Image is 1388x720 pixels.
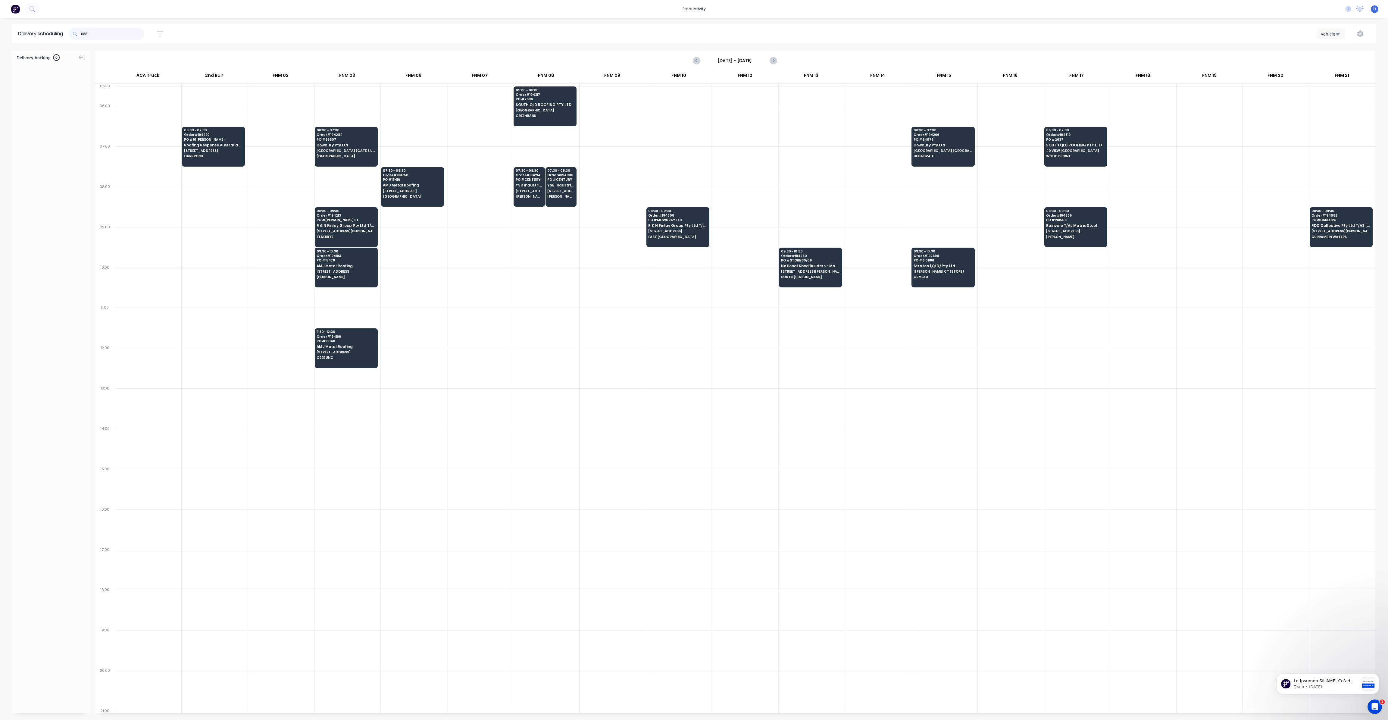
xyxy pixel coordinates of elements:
[95,224,115,264] div: 09:00
[53,54,60,61] span: 0
[95,344,115,385] div: 12:00
[547,173,574,177] span: Order # 194308
[845,70,911,83] div: FNM 14
[181,70,247,83] div: 2nd Run
[1046,138,1105,141] span: PO # 2637
[26,17,90,363] span: Lo Ipsumdo Sit AME, Co’ad elitse doe temp incididu utlabor etdolorem al enim admi veniamqu nos ex...
[26,23,91,28] p: Message from Team, sent 1w ago
[1046,235,1105,239] span: [PERSON_NAME]
[383,178,441,181] span: PO # 15416
[516,93,574,96] span: Order # 194317
[516,114,574,117] span: GREENBANK
[184,154,242,158] span: CARBROOK
[184,143,242,147] span: Roofing Response Australia Pty Ltd
[781,270,839,273] span: [STREET_ADDRESS][PERSON_NAME] (STORE)
[95,586,115,627] div: 18:00
[95,546,115,587] div: 17:00
[547,183,574,187] span: YSB Industries Pty Ltd T/AS YSB ROOFING
[914,254,972,258] span: Order # 192690
[317,218,375,222] span: PO # [PERSON_NAME] ST
[317,214,375,217] span: Order # 194213
[648,224,707,227] span: R & N Finlay Group Pty Ltd T/as Sustainable
[317,149,375,152] span: [GEOGRAPHIC_DATA] (GATE 3 UHF 12) [GEOGRAPHIC_DATA]
[778,70,844,83] div: FNM 13
[1046,229,1105,233] span: [STREET_ADDRESS]
[81,28,144,40] input: Search for orders
[680,5,709,14] div: productivity
[1046,214,1105,217] span: Order # 194226
[547,195,574,198] span: [PERSON_NAME]
[317,275,375,279] span: [PERSON_NAME]
[248,70,314,83] div: FNM 02
[317,258,375,262] span: PO # 15478
[781,264,839,268] span: National Shed Builders - McKspec Family Trust
[317,143,375,147] span: Dowbury Pty Ltd
[1318,29,1345,39] button: Vehicle
[781,275,839,279] span: SOUTH [PERSON_NAME]
[1309,70,1375,83] div: FNM 21
[516,183,543,187] span: YSB Industries Pty Ltd T/AS YSB ROOFING
[447,70,513,83] div: FNM 07
[317,249,375,253] span: 09:30 - 10:30
[317,235,375,239] span: TENERIFFE
[648,235,707,239] span: EAST [GEOGRAPHIC_DATA]
[115,70,181,83] div: ACA Truck
[1044,70,1110,83] div: FNM 17
[11,5,20,14] img: Factory
[513,70,579,83] div: FNM 08
[383,183,441,187] span: AMJ Metal Roofing
[646,70,711,83] div: FNM 10
[1110,70,1176,83] div: FNM 18
[516,103,574,107] span: SOUTH QLD ROOFING PTY LTD
[383,189,441,193] span: [STREET_ADDRESS]
[95,425,115,465] div: 14:00
[516,178,543,181] span: PO # CENTURY
[1046,224,1105,227] span: Rainvale T/As Matrix Steel
[516,97,574,101] span: PO # 2636
[314,70,380,83] div: FNM 03
[1311,229,1370,233] span: [STREET_ADDRESS][PERSON_NAME] (STORE)
[579,70,645,83] div: FNM 09
[1373,6,1377,12] span: F1
[914,258,972,262] span: PO # 610886
[1046,149,1105,152] span: 40 VIEW [GEOGRAPHIC_DATA]
[184,128,242,132] span: 06:30 - 07:30
[383,195,441,198] span: [GEOGRAPHIC_DATA]
[317,133,375,136] span: Order # 194284
[317,138,375,141] span: PO # 96507
[516,88,574,92] span: 05:30 - 06:30
[648,209,707,213] span: 08:30 - 09:30
[317,270,375,273] span: [STREET_ADDRESS]
[1368,700,1382,714] iframe: Intercom live chat
[184,133,242,136] span: Order # 194292
[648,218,707,222] span: PO # MOWBRAY TCE
[547,189,574,193] span: [STREET_ADDRESS]
[914,128,972,132] span: 06:30 - 07:30
[1046,143,1105,147] span: SOUTH QLD ROOFING PTY LTD
[914,149,972,152] span: [GEOGRAPHIC_DATA] [GEOGRAPHIC_DATA]
[1176,70,1242,83] div: FNM 19
[914,143,972,147] span: Dowbury Pty Ltd
[95,627,115,667] div: 19:00
[317,209,375,213] span: 08:30 - 09:30
[95,183,115,224] div: 08:00
[95,667,115,707] div: 20:00
[95,143,115,183] div: 07:00
[914,264,972,268] span: Stratco (QLD) Pty Ltd
[914,275,972,279] span: ORMEAU
[95,304,115,344] div: 11:00
[17,55,51,61] span: Delivery backlog
[1380,700,1385,704] span: 1
[1268,662,1388,704] iframe: Intercom notifications message
[95,102,115,143] div: 06:00
[914,249,972,253] span: 09:30 - 10:30
[1046,128,1105,132] span: 06:30 - 07:30
[648,214,707,217] span: Order # 194208
[1046,154,1105,158] span: WOODY POINT
[1046,133,1105,136] span: Order # 194319
[781,254,839,258] span: Order # 194230
[317,154,375,158] span: [GEOGRAPHIC_DATA]
[914,154,972,158] span: HELENSVALE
